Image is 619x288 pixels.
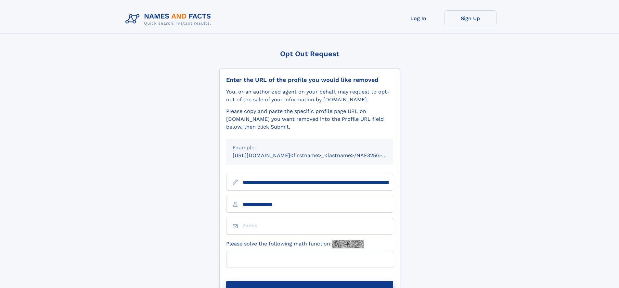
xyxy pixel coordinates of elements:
div: Enter the URL of the profile you would like removed [226,76,393,83]
img: Logo Names and Facts [123,10,216,28]
div: Example: [233,144,387,152]
div: You, or an authorized agent on your behalf, may request to opt-out of the sale of your informatio... [226,88,393,104]
div: Please copy and paste the specific profile page URL on [DOMAIN_NAME] you want removed into the Pr... [226,107,393,131]
a: Sign Up [445,10,496,26]
div: Opt Out Request [219,50,400,58]
a: Log In [393,10,445,26]
label: Please solve the following math function: [226,240,364,248]
small: [URL][DOMAIN_NAME]<firstname>_<lastname>/NAF325G-xxxxxxxx [233,152,406,158]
